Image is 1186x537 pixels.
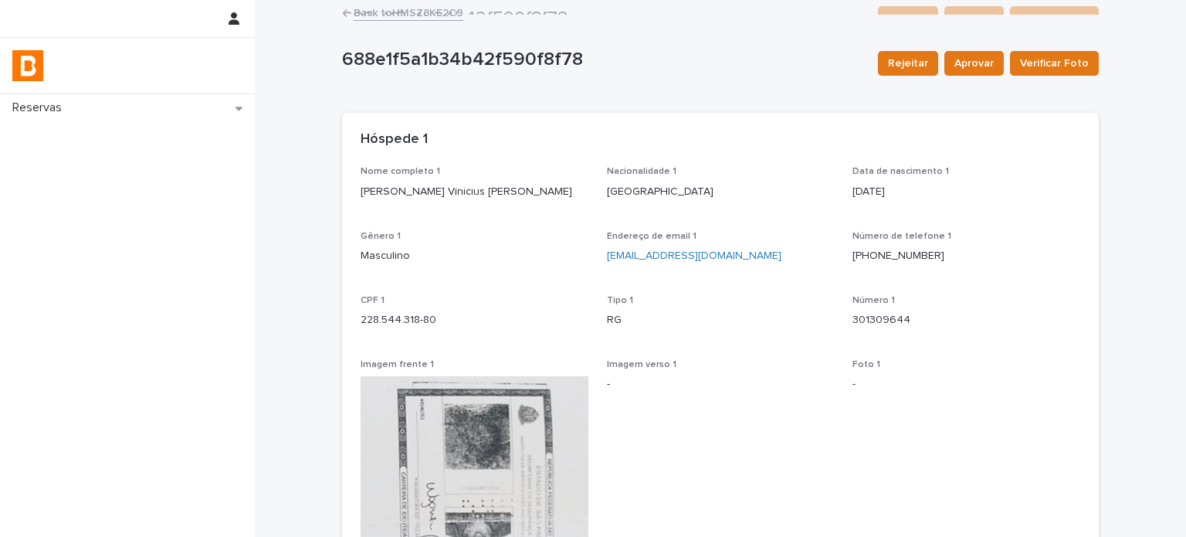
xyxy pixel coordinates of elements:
[12,50,43,81] img: zVaNuJHRTjyIjT5M9Xd5
[852,360,880,369] span: Foto 1
[944,51,1004,76] button: Aprovar
[361,312,588,328] p: 228.544.318-80
[607,250,781,261] a: [EMAIL_ADDRESS][DOMAIN_NAME]
[852,376,1080,393] p: -
[361,167,440,176] span: Nome completo 1
[607,296,633,305] span: Tipo 1
[607,167,676,176] span: Nacionalidade 1
[852,167,949,176] span: Data de nascimento 1
[852,250,944,261] a: [PHONE_NUMBER]
[361,232,401,241] span: Gênero 1
[607,376,835,393] p: -
[607,360,676,369] span: Imagem verso 1
[354,3,463,21] a: Back toHMSZ3KE2C9
[361,296,385,305] span: CPF 1
[852,184,1080,200] p: [DATE]
[1010,51,1099,76] button: Verificar Foto
[888,56,928,71] span: Rejeitar
[607,312,835,328] p: RG
[361,131,428,148] h2: Hóspede 1
[607,232,696,241] span: Endereço de email 1
[361,184,588,200] p: [PERSON_NAME] Vinicius [PERSON_NAME]
[342,49,866,71] p: 688e1f5a1b34b42f590f8f78
[852,232,951,241] span: Número de telefone 1
[852,312,1080,328] p: 301309644
[361,360,434,369] span: Imagem frente 1
[852,296,895,305] span: Número 1
[6,100,74,115] p: Reservas
[954,56,994,71] span: Aprovar
[1020,56,1089,71] span: Verificar Foto
[878,51,938,76] button: Rejeitar
[607,184,835,200] p: [GEOGRAPHIC_DATA]
[361,248,588,264] p: Masculino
